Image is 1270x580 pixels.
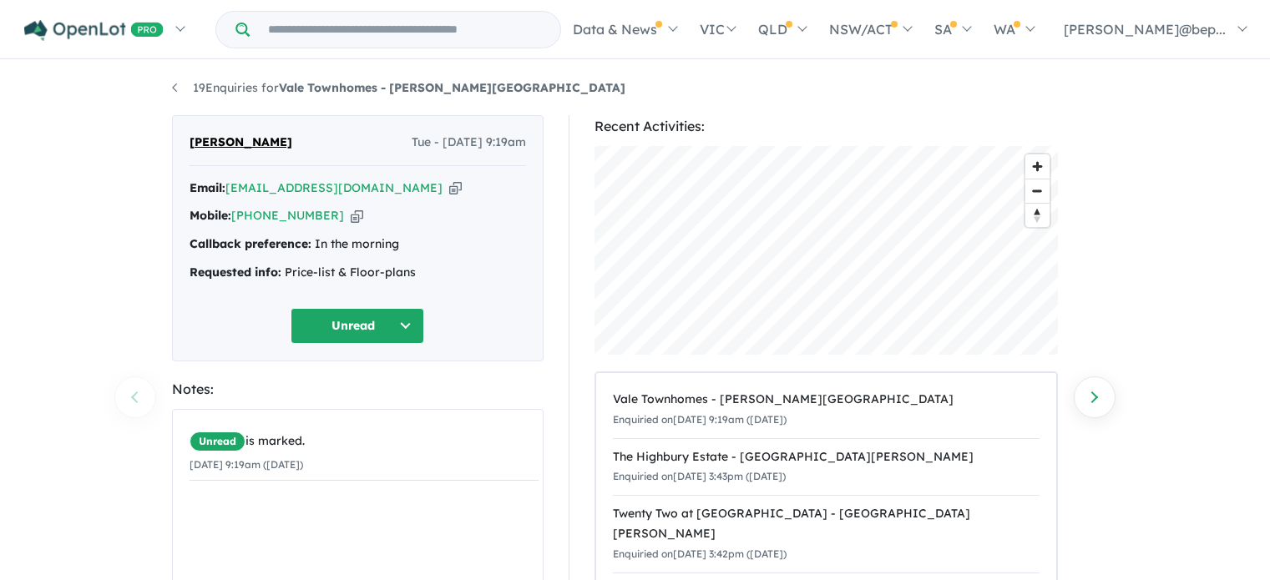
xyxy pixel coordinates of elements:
small: Enquiried on [DATE] 3:42pm ([DATE]) [613,547,787,560]
small: Enquiried on [DATE] 3:43pm ([DATE]) [613,470,786,482]
button: Copy [351,207,363,224]
span: Zoom out [1025,179,1050,203]
img: Openlot PRO Logo White [24,20,164,41]
strong: Vale Townhomes - [PERSON_NAME][GEOGRAPHIC_DATA] [279,80,625,95]
a: Vale Townhomes - [PERSON_NAME][GEOGRAPHIC_DATA]Enquiried on[DATE] 9:19am ([DATE]) [613,381,1040,439]
input: Try estate name, suburb, builder or developer [253,12,557,48]
div: Recent Activities: [595,115,1058,138]
div: Price-list & Floor-plans [190,263,526,283]
strong: Mobile: [190,208,231,223]
a: Twenty Two at [GEOGRAPHIC_DATA] - [GEOGRAPHIC_DATA][PERSON_NAME]Enquiried on[DATE] 3:42pm ([DATE]) [613,495,1040,572]
a: 19Enquiries forVale Townhomes - [PERSON_NAME][GEOGRAPHIC_DATA] [172,80,625,95]
small: [DATE] 9:19am ([DATE]) [190,458,303,471]
div: Twenty Two at [GEOGRAPHIC_DATA] - [GEOGRAPHIC_DATA][PERSON_NAME] [613,504,1040,544]
div: Notes: [172,378,544,401]
span: Tue - [DATE] 9:19am [412,133,526,153]
span: Reset bearing to north [1025,204,1050,227]
a: [EMAIL_ADDRESS][DOMAIN_NAME] [225,180,443,195]
button: Zoom out [1025,179,1050,203]
span: Unread [190,431,245,451]
button: Unread [291,308,424,344]
div: is marked. [190,431,539,451]
div: Vale Townhomes - [PERSON_NAME][GEOGRAPHIC_DATA] [613,390,1040,410]
span: [PERSON_NAME] [190,133,292,153]
span: [PERSON_NAME]@bep... [1064,21,1226,38]
canvas: Map [595,146,1058,355]
a: The Highbury Estate - [GEOGRAPHIC_DATA][PERSON_NAME]Enquiried on[DATE] 3:43pm ([DATE]) [613,438,1040,497]
strong: Email: [190,180,225,195]
button: Reset bearing to north [1025,203,1050,227]
button: Zoom in [1025,154,1050,179]
button: Copy [449,179,462,197]
nav: breadcrumb [172,78,1099,98]
a: [PHONE_NUMBER] [231,208,344,223]
strong: Callback preference: [190,236,311,251]
strong: Requested info: [190,265,281,280]
div: The Highbury Estate - [GEOGRAPHIC_DATA][PERSON_NAME] [613,447,1040,467]
small: Enquiried on [DATE] 9:19am ([DATE]) [613,413,787,426]
div: In the morning [190,235,526,255]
